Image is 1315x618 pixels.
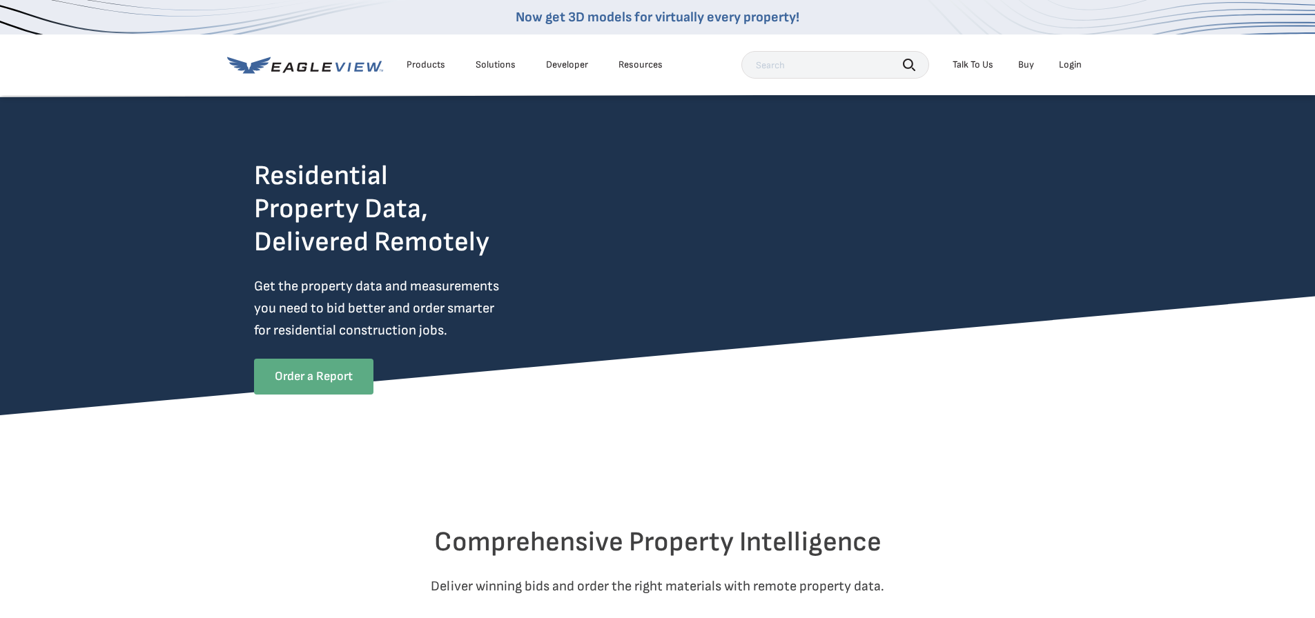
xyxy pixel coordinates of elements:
a: Developer [546,59,588,71]
div: Resources [618,59,663,71]
a: Now get 3D models for virtually every property! [516,9,799,26]
h2: Residential Property Data, Delivered Remotely [254,159,489,259]
div: Talk To Us [953,59,993,71]
input: Search [741,51,929,79]
div: Products [407,59,445,71]
a: Order a Report [254,359,373,395]
a: Buy [1018,59,1034,71]
h2: Comprehensive Property Intelligence [254,526,1062,559]
p: Get the property data and measurements you need to bid better and order smarter for residential c... [254,275,556,341]
p: Deliver winning bids and order the right materials with remote property data. [254,575,1062,597]
div: Solutions [476,59,516,71]
div: Login [1059,59,1082,71]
